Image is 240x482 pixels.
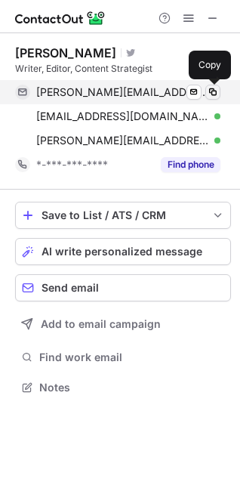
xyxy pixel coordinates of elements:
[15,274,231,301] button: Send email
[15,347,231,368] button: Find work email
[39,351,225,364] span: Find work email
[39,381,225,394] span: Notes
[36,110,209,123] span: [EMAIL_ADDRESS][DOMAIN_NAME]
[15,377,231,398] button: Notes
[42,282,99,294] span: Send email
[42,246,202,258] span: AI write personalized message
[15,9,106,27] img: ContactOut v5.3.10
[42,209,205,221] div: Save to List / ATS / CRM
[15,202,231,229] button: save-profile-one-click
[36,134,209,147] span: [PERSON_NAME][EMAIL_ADDRESS][PERSON_NAME][DOMAIN_NAME]
[15,45,116,60] div: [PERSON_NAME]
[41,318,161,330] span: Add to email campaign
[36,85,209,99] span: [PERSON_NAME][EMAIL_ADDRESS][PERSON_NAME][DOMAIN_NAME]
[161,157,220,172] button: Reveal Button
[15,311,231,338] button: Add to email campaign
[15,62,231,76] div: Writer, Editor, Content Strategist
[15,238,231,265] button: AI write personalized message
